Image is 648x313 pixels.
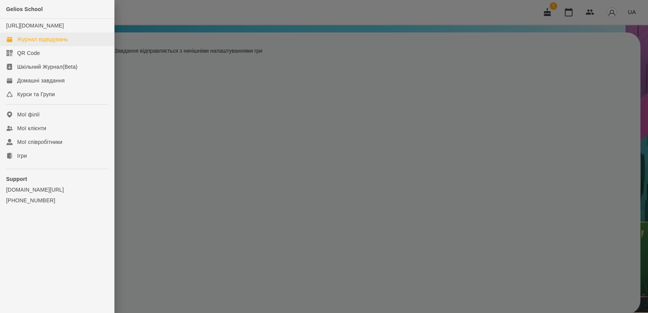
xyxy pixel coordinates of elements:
div: Шкільний Журнал(Beta) [17,63,77,71]
div: Курси та Групи [17,90,55,98]
a: [DOMAIN_NAME][URL] [6,186,108,194]
div: Журнал відвідувань [17,35,68,43]
div: Мої філії [17,111,40,118]
span: Gelios School [6,6,43,12]
a: [URL][DOMAIN_NAME] [6,23,64,29]
div: Мої клієнти [17,124,46,132]
div: Мої співробітники [17,138,63,146]
p: Support [6,175,108,183]
div: Домашні завдання [17,77,64,84]
div: QR Code [17,49,40,57]
div: Ігри [17,152,27,160]
a: [PHONE_NUMBER] [6,197,108,204]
